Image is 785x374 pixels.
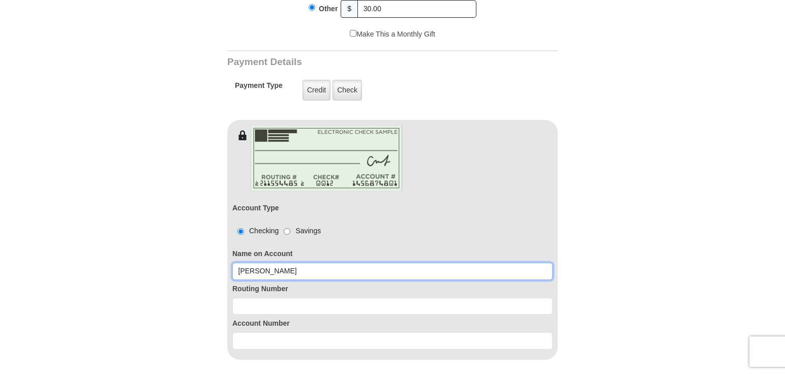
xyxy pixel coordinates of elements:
[232,248,553,259] label: Name on Account
[232,203,279,213] label: Account Type
[350,29,435,40] label: Make This a Monthly Gift
[319,5,338,13] span: Other
[303,80,330,101] label: Credit
[350,30,356,37] input: Make This a Monthly Gift
[235,81,283,95] h5: Payment Type
[232,284,553,294] label: Routing Number
[333,80,362,101] label: Check
[232,318,553,329] label: Account Number
[232,226,321,236] div: Checking Savings
[250,125,403,192] img: check-en.png
[227,56,487,68] h3: Payment Details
